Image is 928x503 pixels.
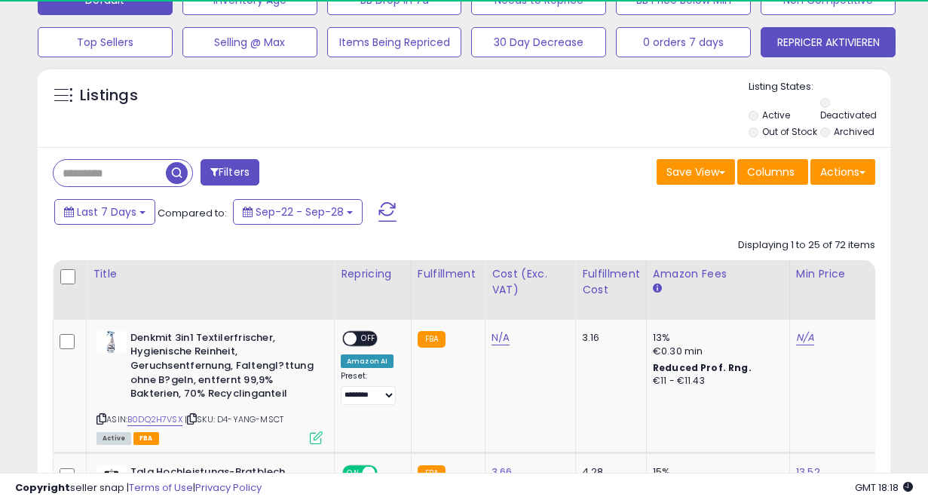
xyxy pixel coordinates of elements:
[653,331,778,345] div: 13%
[761,27,896,57] button: REPRICER AKTIVIEREN
[201,159,259,186] button: Filters
[762,125,817,138] label: Out of Stock
[657,159,735,185] button: Save View
[341,371,400,405] div: Preset:
[133,432,159,445] span: FBA
[15,481,262,495] div: seller snap | |
[492,266,569,298] div: Cost (Exc. VAT)
[820,109,877,121] label: Deactivated
[129,480,193,495] a: Terms of Use
[38,27,173,57] button: Top Sellers
[15,480,70,495] strong: Copyright
[341,266,405,282] div: Repricing
[471,27,606,57] button: 30 Day Decrease
[96,331,127,353] img: 31K4TIGSPRL._SL40_.jpg
[357,332,381,345] span: OFF
[327,27,462,57] button: Items Being Repriced
[492,330,510,345] a: N/A
[653,282,662,296] small: Amazon Fees.
[737,159,808,185] button: Columns
[653,345,778,358] div: €0.30 min
[96,331,323,443] div: ASIN:
[54,199,155,225] button: Last 7 Days
[341,354,394,368] div: Amazon AI
[418,266,479,282] div: Fulfillment
[749,80,890,94] p: Listing States:
[185,413,283,425] span: | SKU: D4-YANG-MSCT
[810,159,875,185] button: Actions
[855,480,913,495] span: 2025-10-6 18:18 GMT
[653,266,783,282] div: Amazon Fees
[796,266,874,282] div: Min Price
[182,27,317,57] button: Selling @ Max
[418,331,446,348] small: FBA
[653,361,752,374] b: Reduced Prof. Rng.
[80,85,138,106] h5: Listings
[747,164,795,179] span: Columns
[93,266,328,282] div: Title
[127,413,182,426] a: B0DQ2H7VSX
[796,330,814,345] a: N/A
[130,331,314,405] b: Denkmit 3in1 Textilerfrischer, Hygienische Reinheit, Geruchsentfernung, Faltengl?ttung ohne B?gel...
[738,238,875,253] div: Displaying 1 to 25 of 72 items
[762,109,790,121] label: Active
[834,125,874,138] label: Archived
[582,331,635,345] div: 3.16
[158,206,227,220] span: Compared to:
[653,375,778,388] div: €11 - €11.43
[616,27,751,57] button: 0 orders 7 days
[256,204,344,219] span: Sep-22 - Sep-28
[195,480,262,495] a: Privacy Policy
[96,432,131,445] span: All listings currently available for purchase on Amazon
[582,266,640,298] div: Fulfillment Cost
[77,204,136,219] span: Last 7 Days
[233,199,363,225] button: Sep-22 - Sep-28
